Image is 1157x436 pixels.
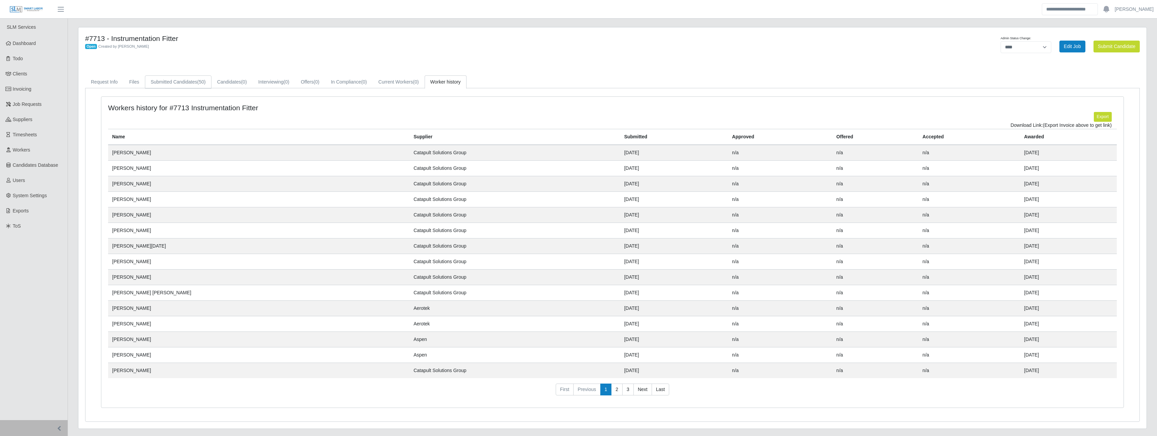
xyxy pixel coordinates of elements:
[409,363,620,378] td: Catapult Solutions Group
[409,160,620,176] td: Catapult Solutions Group
[108,176,409,191] td: [PERSON_NAME]
[611,384,623,396] a: 2
[620,176,728,191] td: [DATE]
[832,316,919,331] td: n/a
[13,162,58,168] span: Candidates Database
[108,254,409,269] td: [PERSON_NAME]
[919,300,1020,316] td: n/a
[620,331,728,347] td: [DATE]
[919,269,1020,285] td: n/a
[728,300,832,316] td: n/a
[1020,347,1117,363] td: [DATE]
[108,238,409,254] td: [PERSON_NAME][DATE]
[1020,223,1117,238] td: [DATE]
[409,145,620,161] td: Catapult Solutions Group
[283,79,289,85] span: (0)
[832,176,919,191] td: n/a
[919,254,1020,269] td: n/a
[919,316,1020,331] td: n/a
[108,331,409,347] td: [PERSON_NAME]
[620,238,728,254] td: [DATE]
[728,316,832,331] td: n/a
[832,191,919,207] td: n/a
[919,285,1020,300] td: n/a
[832,331,919,347] td: n/a
[13,71,27,76] span: Clients
[7,24,36,30] span: SLM Services
[425,75,467,89] a: Worker history
[919,331,1020,347] td: n/a
[13,41,36,46] span: Dashboard
[620,269,728,285] td: [DATE]
[832,207,919,223] td: n/a
[620,254,728,269] td: [DATE]
[620,207,728,223] td: [DATE]
[108,269,409,285] td: [PERSON_NAME]
[728,191,832,207] td: n/a
[728,238,832,254] td: n/a
[85,75,123,89] a: Request Info
[919,363,1020,378] td: n/a
[409,129,620,145] th: Supplier
[1020,160,1117,176] td: [DATE]
[728,269,832,285] td: n/a
[108,207,409,223] td: [PERSON_NAME]
[108,145,409,161] td: [PERSON_NAME]
[108,160,409,176] td: [PERSON_NAME]
[123,75,145,89] a: Files
[919,160,1020,176] td: n/a
[1001,36,1031,41] label: Admin Status Change:
[13,193,47,198] span: System Settings
[1020,254,1117,269] td: [DATE]
[1020,238,1117,254] td: [DATE]
[832,285,919,300] td: n/a
[1115,6,1154,13] a: [PERSON_NAME]
[832,269,919,285] td: n/a
[620,363,728,378] td: [DATE]
[832,347,919,363] td: n/a
[1020,363,1117,378] td: [DATE]
[728,223,832,238] td: n/a
[728,363,832,378] td: n/a
[409,347,620,363] td: Aspen
[108,363,409,378] td: [PERSON_NAME]
[409,285,620,300] td: Catapult Solutions Group
[728,207,832,223] td: n/a
[108,285,409,300] td: [PERSON_NAME] [PERSON_NAME]
[409,254,620,269] td: Catapult Solutions Group
[832,129,919,145] th: Offered
[728,129,832,145] th: Approved
[409,238,620,254] td: Catapult Solutions Group
[620,347,728,363] td: [DATE]
[1059,41,1085,52] a: Edit Job
[919,176,1020,191] td: n/a
[919,347,1020,363] td: n/a
[1020,285,1117,300] td: [DATE]
[919,129,1020,145] th: Accepted
[13,56,23,61] span: Todo
[728,176,832,191] td: n/a
[832,300,919,316] td: n/a
[620,285,728,300] td: [DATE]
[1020,300,1117,316] td: [DATE]
[1043,122,1112,128] span: (Export Invoice above to get link)
[13,117,32,122] span: Suppliers
[620,300,728,316] td: [DATE]
[13,147,30,153] span: Workers
[145,75,211,89] a: Submitted Candidates
[728,331,832,347] td: n/a
[108,384,1117,401] nav: pagination
[832,238,919,254] td: n/a
[361,79,367,85] span: (0)
[9,6,43,13] img: SLM Logo
[409,207,620,223] td: Catapult Solutions Group
[728,145,832,161] td: n/a
[832,223,919,238] td: n/a
[832,160,919,176] td: n/a
[832,145,919,161] td: n/a
[728,160,832,176] td: n/a
[108,129,409,145] th: Name
[241,79,247,85] span: (0)
[108,347,409,363] td: [PERSON_NAME]
[919,223,1020,238] td: n/a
